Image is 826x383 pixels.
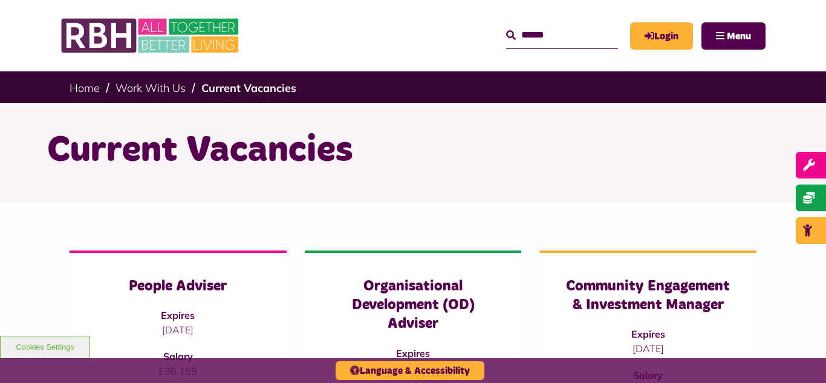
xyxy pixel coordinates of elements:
strong: Salary [163,350,193,362]
button: Navigation [701,22,766,50]
h3: Organisational Development (OD) Adviser [329,277,498,334]
a: Current Vacancies [201,81,296,95]
iframe: Netcall Web Assistant for live chat [772,329,826,383]
img: RBH [60,12,242,59]
p: [DATE] [94,322,262,337]
strong: Expires [396,347,430,359]
strong: Expires [631,328,665,340]
a: MyRBH [630,22,693,50]
p: [DATE] [564,341,732,356]
button: Language & Accessibility [336,361,484,380]
a: Work With Us [115,81,186,95]
h1: Current Vacancies [47,127,779,174]
strong: Expires [161,309,195,321]
h3: People Adviser [94,277,262,296]
h3: Community Engagement & Investment Manager [564,277,732,315]
a: Home [70,81,100,95]
span: Menu [727,31,751,41]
